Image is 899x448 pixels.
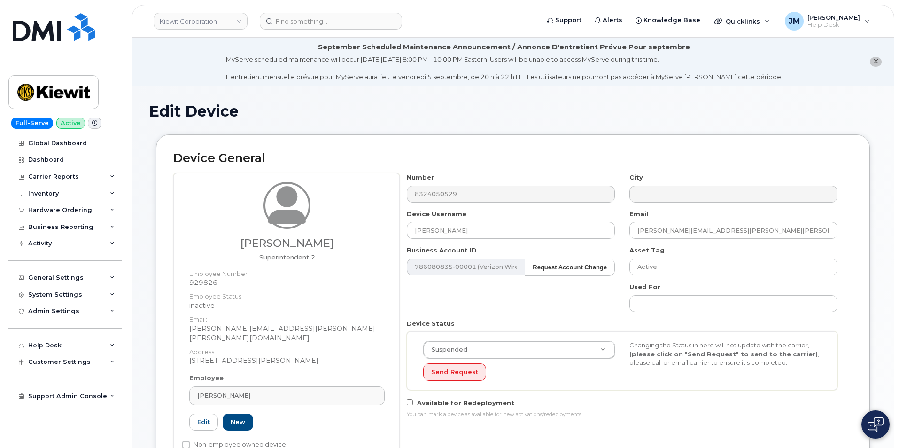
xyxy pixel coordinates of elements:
img: Open chat [868,417,883,432]
a: New [223,414,253,431]
button: Send Request [423,363,486,381]
label: Email [629,210,648,219]
dd: inactive [189,301,385,310]
dd: [STREET_ADDRESS][PERSON_NAME] [189,356,385,365]
a: Edit [189,414,218,431]
label: Number [407,173,434,182]
label: Employee [189,374,224,383]
div: MyServe scheduled maintenance will occur [DATE][DATE] 8:00 PM - 10:00 PM Eastern. Users will be u... [226,55,783,81]
div: You can mark a device as available for new activations/redeployments [407,411,837,418]
label: Used For [629,283,660,291]
span: Job title [259,253,315,261]
span: Suspended [426,346,467,354]
dd: 929826 [189,278,385,287]
div: September Scheduled Maintenance Announcement / Annonce D'entretient Prévue Pour septembre [318,42,690,52]
dt: Employee Status: [189,287,385,301]
button: Request Account Change [525,259,615,276]
h2: Device General [173,152,852,165]
h3: [PERSON_NAME] [189,237,385,249]
dt: Address: [189,343,385,356]
h1: Edit Device [149,103,877,119]
strong: (please click on "Send Request" to send to the carrier) [629,350,818,358]
span: [PERSON_NAME] [197,391,250,400]
div: Changing the Status in here will not update with the carrier, , please call or email carrier to e... [622,341,829,367]
input: Available for Redeployment [407,399,413,405]
label: Asset Tag [629,246,665,255]
label: Device Username [407,210,466,219]
a: Suspended [424,341,615,358]
label: Device Status [407,319,455,328]
button: close notification [870,57,882,67]
a: [PERSON_NAME] [189,386,385,405]
dt: Email: [189,310,385,324]
dd: [PERSON_NAME][EMAIL_ADDRESS][PERSON_NAME][PERSON_NAME][DOMAIN_NAME] [189,324,385,343]
label: Business Account ID [407,246,477,255]
strong: Request Account Change [533,264,607,271]
span: Available for Redeployment [417,399,514,407]
label: City [629,173,643,182]
dt: Employee Number: [189,265,385,278]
